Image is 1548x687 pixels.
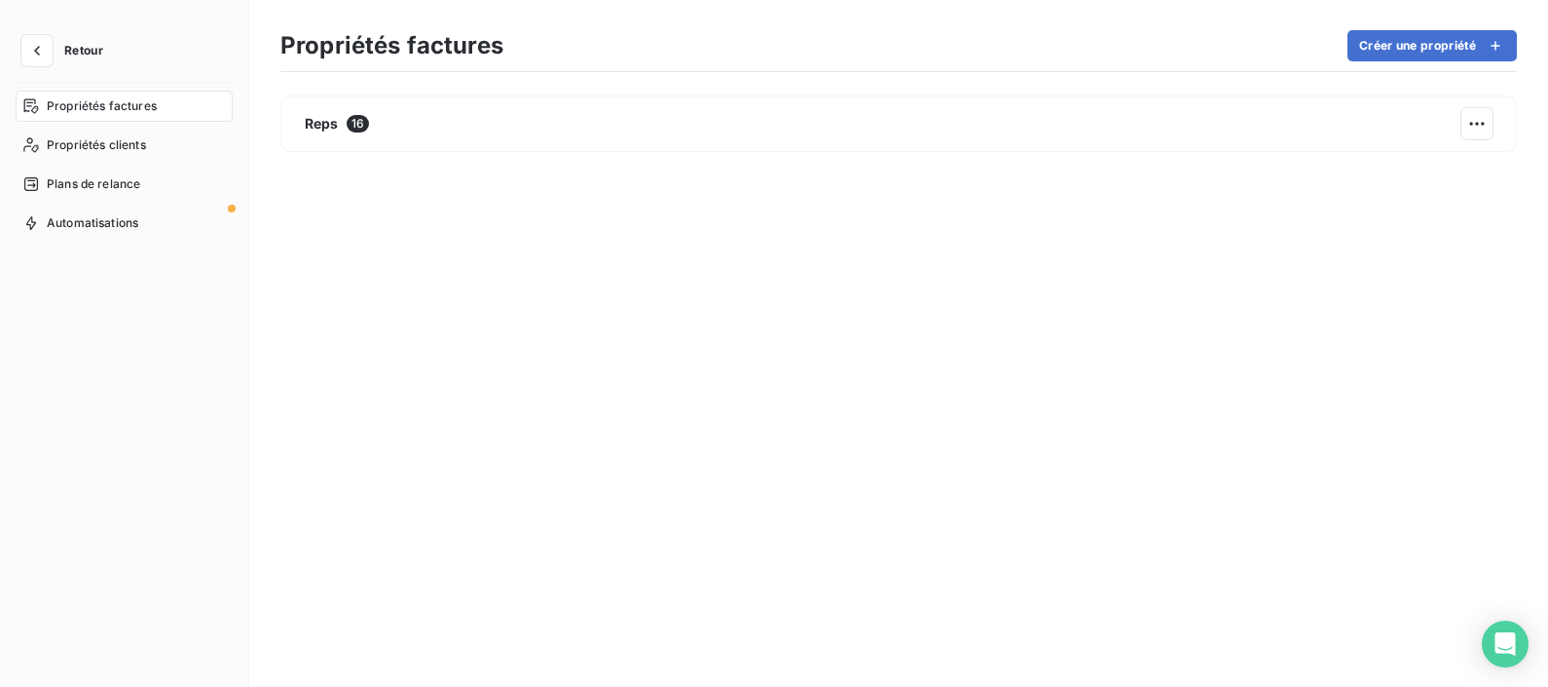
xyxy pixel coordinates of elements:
[16,91,233,122] a: Propriétés factures
[16,35,119,66] button: Retour
[16,169,233,200] a: Plans de relance
[64,45,103,57] span: Retour
[1482,621,1529,668] div: Open Intercom Messenger
[47,214,138,232] span: Automatisations
[305,114,339,134] span: Reps
[47,175,140,193] span: Plans de relance
[16,208,233,239] a: Automatisations
[47,97,157,115] span: Propriétés factures
[280,28,503,63] h3: Propriétés factures
[347,115,369,133] span: 16
[1347,30,1517,61] button: Créer une propriété
[47,136,146,154] span: Propriétés clients
[16,130,233,161] a: Propriétés clients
